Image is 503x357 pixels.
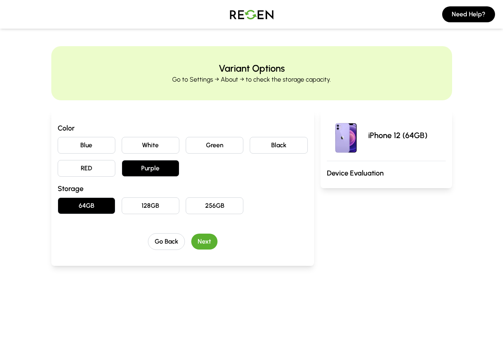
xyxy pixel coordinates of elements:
[368,130,427,141] p: iPhone 12 (64GB)
[327,168,446,179] h3: Device Evaluation
[219,62,285,75] h2: Variant Options
[122,160,179,177] button: Purple
[191,234,218,250] button: Next
[148,233,185,250] button: Go Back
[58,197,115,214] button: 64GB
[58,137,115,154] button: Blue
[58,123,308,134] h3: Color
[122,197,179,214] button: 128GB
[224,3,280,25] img: Logo
[327,116,365,154] img: iPhone 12
[442,6,495,22] button: Need Help?
[186,137,243,154] button: Green
[172,75,331,84] p: Go to Settings → About → to check the storage capacity.
[58,183,308,194] h3: Storage
[58,160,115,177] button: RED
[122,137,179,154] button: White
[250,137,307,154] button: Black
[186,197,243,214] button: 256GB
